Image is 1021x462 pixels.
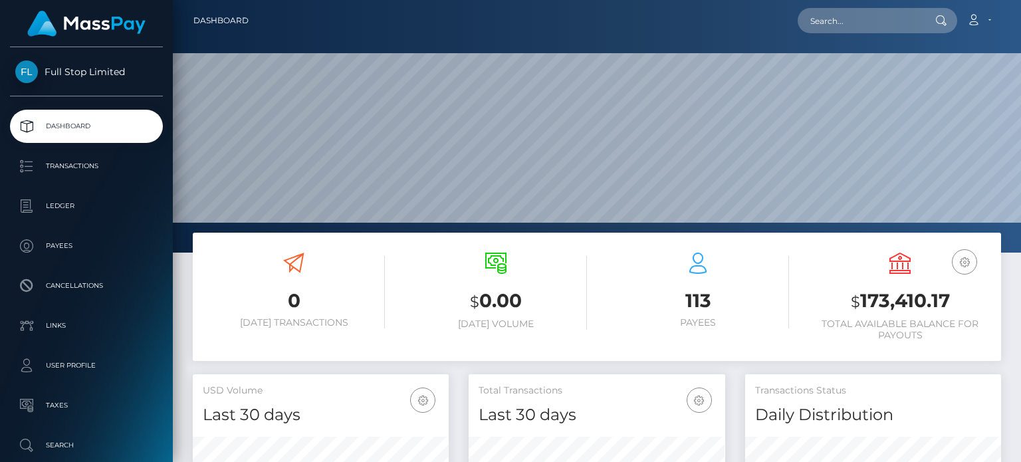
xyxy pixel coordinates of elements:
[10,349,163,382] a: User Profile
[10,150,163,183] a: Transactions
[27,11,146,37] img: MassPay Logo
[15,236,158,256] p: Payees
[15,156,158,176] p: Transactions
[10,110,163,143] a: Dashboard
[809,318,991,341] h6: Total Available Balance for Payouts
[607,288,789,314] h3: 113
[809,288,991,315] h3: 173,410.17
[203,317,385,328] h6: [DATE] Transactions
[15,435,158,455] p: Search
[15,60,38,83] img: Full Stop Limited
[10,269,163,302] a: Cancellations
[10,189,163,223] a: Ledger
[10,229,163,263] a: Payees
[470,292,479,311] small: $
[203,404,439,427] h4: Last 30 days
[203,288,385,314] h3: 0
[15,276,158,296] p: Cancellations
[851,292,860,311] small: $
[15,316,158,336] p: Links
[10,429,163,462] a: Search
[798,8,923,33] input: Search...
[15,116,158,136] p: Dashboard
[755,404,991,427] h4: Daily Distribution
[607,317,789,328] h6: Payees
[193,7,249,35] a: Dashboard
[479,404,715,427] h4: Last 30 days
[755,384,991,398] h5: Transactions Status
[15,196,158,216] p: Ledger
[15,356,158,376] p: User Profile
[10,389,163,422] a: Taxes
[10,309,163,342] a: Links
[479,384,715,398] h5: Total Transactions
[15,396,158,415] p: Taxes
[203,384,439,398] h5: USD Volume
[405,318,587,330] h6: [DATE] Volume
[405,288,587,315] h3: 0.00
[10,66,163,78] span: Full Stop Limited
